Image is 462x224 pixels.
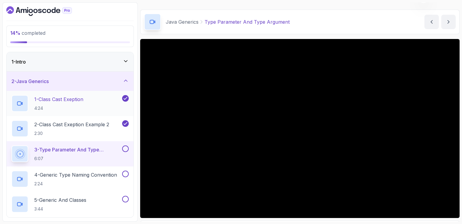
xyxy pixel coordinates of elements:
button: 3-Type Parameter And Type Argument6:07 [11,145,129,162]
h3: 1 - Intro [11,58,26,65]
iframe: 3 - Type Parameter and Type Argument [140,39,460,218]
button: 5-Generic And Classes3:44 [11,196,129,213]
button: 1-Intro [7,52,134,71]
button: previous content [424,15,439,29]
p: 1 - Class Cast Exeption [34,96,83,103]
span: 14 % [10,30,20,36]
button: 1-Class Cast Exeption4:24 [11,95,129,112]
h3: 2 - Java Generics [11,78,49,85]
p: 5 - Generic And Classes [34,196,86,204]
p: 2:30 [34,130,109,136]
p: 4 - Generic Type Naming Convention [34,171,117,178]
a: Dashboard [6,6,86,16]
button: 4-Generic Type Naming Convention2:24 [11,171,129,187]
p: Java Generics [166,18,199,25]
p: 2 - Class Cast Exeption Example 2 [34,121,109,128]
button: 2-Java Generics [7,72,134,91]
p: 3:44 [34,206,86,212]
p: 3 - Type Parameter And Type Argument [34,146,121,153]
span: completed [10,30,45,36]
p: 2:24 [34,181,117,187]
p: 4:24 [34,105,83,111]
button: next content [441,15,456,29]
p: 6:07 [34,156,121,162]
button: 2-Class Cast Exeption Example 22:30 [11,120,129,137]
p: Type Parameter And Type Argument [205,18,290,25]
